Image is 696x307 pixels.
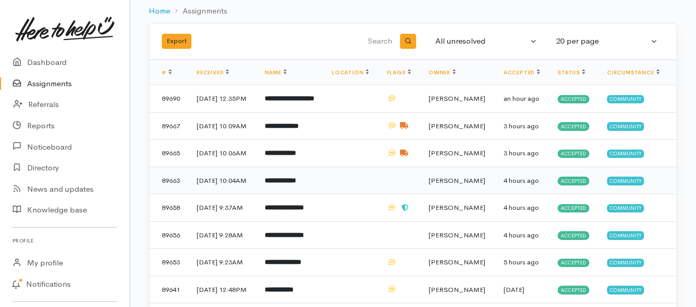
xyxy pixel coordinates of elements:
span: Accepted [558,150,589,158]
a: Owner [429,69,456,76]
span: [PERSON_NAME] [429,149,485,157]
time: 4 hours ago [504,203,539,212]
span: Community [607,231,644,239]
time: 3 hours ago [504,122,539,130]
a: # [162,69,172,76]
span: Community [607,204,644,212]
div: 20 per page [556,35,649,47]
span: [PERSON_NAME] [429,203,485,212]
time: 5 hours ago [504,258,539,266]
a: Flags [387,69,411,76]
span: [PERSON_NAME] [429,231,485,239]
button: 20 per page [550,31,664,51]
td: 89656 [149,221,188,249]
td: [DATE] 10:09AM [188,112,256,140]
td: 89653 [149,249,188,276]
a: Accepted [504,69,540,76]
a: Home [149,5,170,17]
td: [DATE] 9:23AM [188,249,256,276]
span: Accepted [558,259,589,267]
button: Export [162,34,191,49]
td: [DATE] 9:28AM [188,221,256,249]
a: Received [197,69,229,76]
span: [PERSON_NAME] [429,122,485,130]
span: Community [607,259,644,267]
span: Accepted [558,204,589,212]
a: Location [332,69,369,76]
td: 89665 [149,140,188,167]
td: [DATE] 9:37AM [188,194,256,222]
td: 89667 [149,112,188,140]
span: Community [607,150,644,158]
h6: Profile [12,234,117,248]
td: [DATE] 10:04AM [188,167,256,194]
a: Name [265,69,287,76]
span: Accepted [558,95,589,103]
time: 4 hours ago [504,176,539,185]
input: Search [295,29,394,54]
td: 89663 [149,167,188,194]
span: Community [607,286,644,294]
time: [DATE] [504,285,524,294]
td: 89658 [149,194,188,222]
a: Circumstance [607,69,660,76]
span: Accepted [558,231,589,239]
span: Community [607,177,644,185]
span: Accepted [558,286,589,294]
time: an hour ago [504,94,539,103]
button: All unresolved [429,31,544,51]
time: 3 hours ago [504,149,539,157]
span: Community [607,95,644,103]
span: [PERSON_NAME] [429,258,485,266]
span: Accepted [558,177,589,185]
span: [PERSON_NAME] [429,176,485,185]
li: Assignments [170,5,227,17]
td: [DATE] 12:48PM [188,276,256,303]
td: [DATE] 10:06AM [188,140,256,167]
td: [DATE] 12:35PM [188,85,256,113]
span: [PERSON_NAME] [429,94,485,103]
div: All unresolved [435,35,528,47]
td: 89641 [149,276,188,303]
span: Community [607,122,644,130]
time: 4 hours ago [504,231,539,239]
a: Status [558,69,585,76]
span: Accepted [558,122,589,130]
span: [PERSON_NAME] [429,285,485,294]
td: 89690 [149,85,188,113]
